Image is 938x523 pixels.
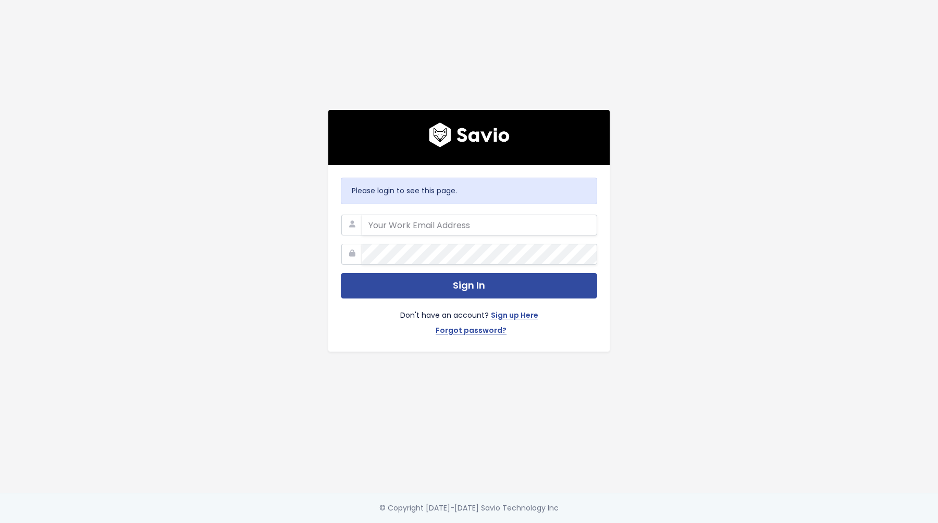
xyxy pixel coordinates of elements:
[491,309,538,324] a: Sign up Here
[429,122,510,147] img: logo600x187.a314fd40982d.png
[379,502,559,515] div: © Copyright [DATE]-[DATE] Savio Technology Inc
[352,184,586,197] p: Please login to see this page.
[362,215,597,235] input: Your Work Email Address
[341,273,597,298] button: Sign In
[436,324,507,339] a: Forgot password?
[341,298,597,339] div: Don't have an account?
